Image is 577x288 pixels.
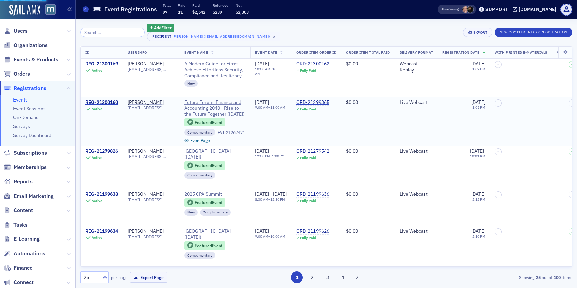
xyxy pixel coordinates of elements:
[195,164,222,167] div: Featured Event
[128,154,175,159] span: [EMAIL_ADDRESS][DOMAIN_NAME]
[13,235,40,243] span: E-Learning
[255,61,269,67] span: [DATE]
[337,271,349,283] button: 4
[571,193,573,197] span: –
[45,4,56,15] img: SailAMX
[200,209,231,216] div: Complimentary
[346,148,358,154] span: $0.00
[184,191,246,197] a: 2025 CPA Summit
[322,271,333,283] button: 3
[4,27,28,35] a: Users
[128,197,175,202] span: [EMAIL_ADDRESS][DOMAIN_NAME]
[255,50,277,55] span: Event Date
[104,5,157,13] h1: Event Registrations
[441,7,459,12] span: Viewing
[472,105,485,110] time: 1:05 PM
[192,3,205,8] p: Paid
[178,9,183,15] span: 11
[4,41,48,49] a: Organizations
[471,61,485,67] span: [DATE]
[236,3,249,8] p: Net
[346,50,390,55] span: Order Item Total Paid
[128,61,164,67] a: [PERSON_NAME]
[296,228,329,234] a: ORD-21199626
[195,201,222,204] div: Featured Event
[184,198,225,207] div: Featured Event
[300,236,316,240] div: Fully Paid
[4,207,33,214] a: Content
[255,67,270,71] time: 10:00 AM
[184,138,210,143] a: EventPage
[85,61,118,67] a: REG-21300169
[184,118,225,127] div: Featured Event
[184,99,246,117] a: Future Forum: Finance and Accounting 2040 - Rise to the Future Together ([DATE])
[495,29,572,35] a: New Complimentary Registration
[147,32,280,41] button: Recipient[PERSON_NAME] ([EMAIL_ADDRESS][DOMAIN_NAME])×
[467,6,474,13] span: Lauren McDonough
[13,207,33,214] span: Content
[13,221,28,229] span: Tasks
[192,9,205,15] span: $2,542
[255,148,269,154] span: [DATE]
[255,197,268,202] time: 8:30 AM
[184,228,246,240] a: [GEOGRAPHIC_DATA] ([DATE])
[178,3,185,8] p: Paid
[296,148,329,154] a: ORD-21279542
[111,274,128,280] label: per page
[552,274,562,280] strong: 100
[271,34,277,40] span: ×
[128,50,147,55] span: User Info
[400,50,433,55] span: Delivery Format
[13,193,54,200] span: Email Marketing
[273,191,287,197] span: [DATE]
[130,272,167,283] button: Export Page
[13,97,28,103] a: Events
[85,191,118,197] div: REG-21199638
[255,228,269,234] span: [DATE]
[291,271,303,283] button: 1
[300,68,316,73] div: Fully Paid
[85,228,118,234] a: REG-21199634
[92,155,102,160] div: Active
[296,191,329,197] a: ORD-21199636
[184,172,215,179] div: Complimentary
[128,67,175,72] span: [EMAIL_ADDRESS][DOMAIN_NAME]
[296,50,337,55] span: Order Item Order ID
[152,34,172,39] div: Recipient
[13,27,28,35] span: Users
[571,101,573,105] span: –
[213,3,228,8] p: Refunded
[296,99,329,106] a: ORD-21299365
[128,105,175,110] span: [EMAIL_ADDRESS][DOMAIN_NAME]
[184,61,246,79] a: A Modern Guide for Firms: Achieve Effortless Security, Compliance and Resiliency (brought to you ...
[195,121,222,124] div: Featured Event
[147,24,175,32] button: AddFilter
[255,234,285,239] div: –
[4,56,58,63] a: Events & Products
[255,197,287,202] div: –
[13,85,46,92] span: Registrations
[85,148,118,154] a: REG-21279826
[128,99,164,106] div: [PERSON_NAME]
[184,50,208,55] span: Event Name
[218,130,245,135] div: EVT-21267471
[13,106,46,112] a: Event Sessions
[85,50,89,55] span: ID
[472,197,485,202] time: 2:12 PM
[560,4,572,16] span: Profile
[163,3,171,8] p: Total
[255,154,285,159] div: –
[441,7,448,11] div: Also
[470,148,484,154] span: [DATE]
[13,178,33,185] span: Reports
[270,234,285,239] time: 10:00 AM
[9,5,40,16] img: SailAMX
[13,264,33,272] span: Finance
[4,235,40,243] a: E-Learning
[497,230,499,234] span: –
